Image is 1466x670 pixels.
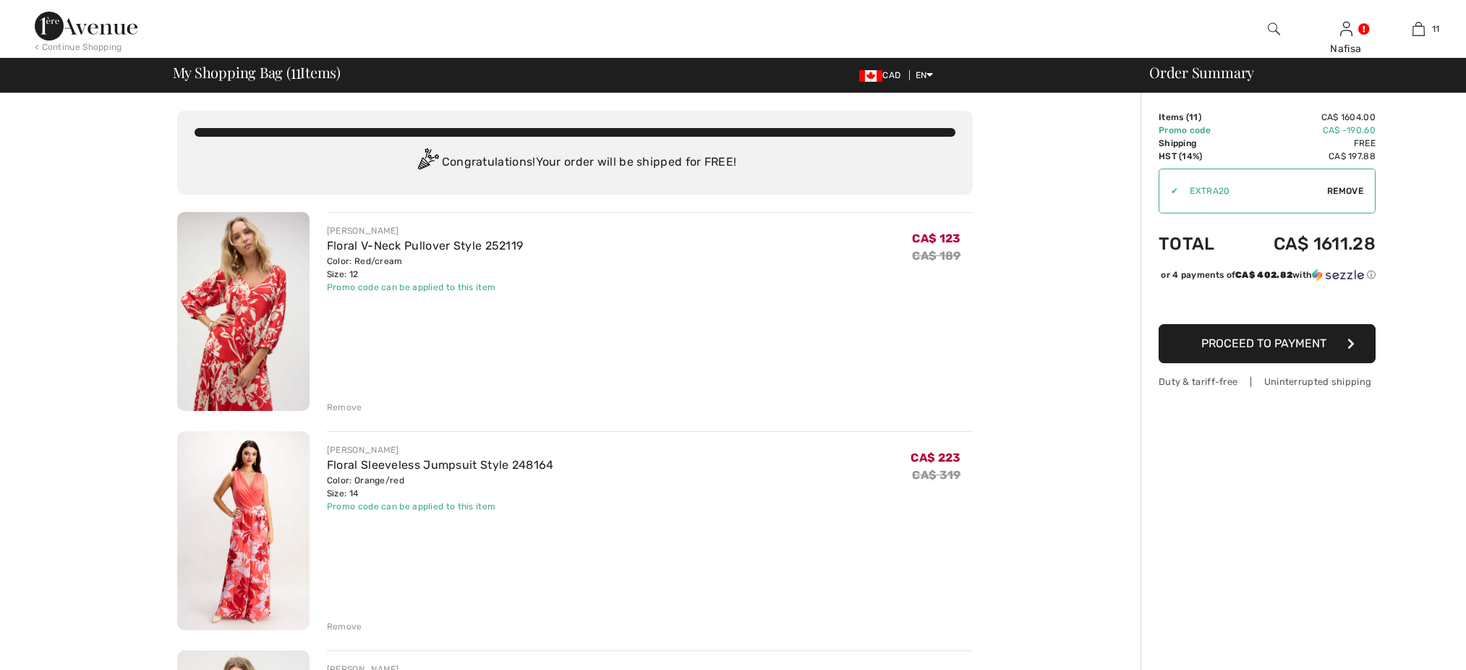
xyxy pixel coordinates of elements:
div: Promo code can be applied to this item [327,500,554,513]
s: CA$ 189 [912,249,960,263]
a: Floral V-Neck Pullover Style 252119 [327,239,524,253]
img: 1ère Avenue [35,12,137,41]
img: My Bag [1412,20,1425,38]
a: Sign In [1340,22,1352,35]
td: CA$ 1611.28 [1235,219,1376,268]
img: Floral V-Neck Pullover Style 252119 [177,212,310,411]
s: CA$ 319 [912,468,960,482]
div: Duty & tariff-free | Uninterrupted shipping [1159,375,1376,389]
div: [PERSON_NAME] [327,224,524,237]
div: Remove [327,620,362,633]
div: Congratulations! Your order will be shipped for FREE! [195,148,955,177]
div: ✔ [1159,185,1178,198]
td: Total [1159,219,1235,268]
span: Remove [1327,185,1363,198]
td: HST (14%) [1159,150,1235,163]
td: CA$ 1604.00 [1235,111,1376,124]
img: search the website [1268,20,1280,38]
span: CA$ 123 [912,232,960,245]
td: CA$ 197.88 [1235,150,1376,163]
div: Remove [327,401,362,414]
span: CAD [859,70,906,80]
div: Order Summary [1132,65,1457,80]
span: CA$ 223 [911,451,960,465]
div: < Continue Shopping [35,41,122,54]
span: EN [916,70,934,80]
td: Promo code [1159,124,1235,137]
div: or 4 payments of with [1161,268,1376,281]
td: Free [1235,137,1376,150]
button: Proceed to Payment [1159,324,1376,363]
td: CA$ -190.60 [1235,124,1376,137]
input: Promo code [1178,169,1327,213]
a: 11 [1383,20,1454,38]
div: Nafisa [1311,41,1381,56]
span: My Shopping Bag ( Items) [173,65,341,80]
span: 11 [291,62,301,80]
a: Floral Sleeveless Jumpsuit Style 248164 [327,458,554,472]
div: Color: Red/cream Size: 12 [327,255,524,281]
iframe: To enrich screen reader interactions, please activate Accessibility in Grammarly extension settings [1196,256,1466,670]
img: Floral Sleeveless Jumpsuit Style 248164 [177,431,310,630]
td: Shipping [1159,137,1235,150]
span: 11 [1432,22,1440,35]
div: [PERSON_NAME] [327,444,554,457]
td: Items ( ) [1159,111,1235,124]
img: My Info [1340,20,1352,38]
div: Promo code can be applied to this item [327,281,524,294]
div: Color: Orange/red Size: 14 [327,474,554,500]
iframe: PayPal-paypal [1159,287,1376,319]
img: Canadian Dollar [859,70,882,82]
span: 11 [1189,112,1198,122]
div: or 4 payments ofCA$ 402.82withSezzle Click to learn more about Sezzle [1159,268,1376,287]
img: Congratulation2.svg [413,148,442,177]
